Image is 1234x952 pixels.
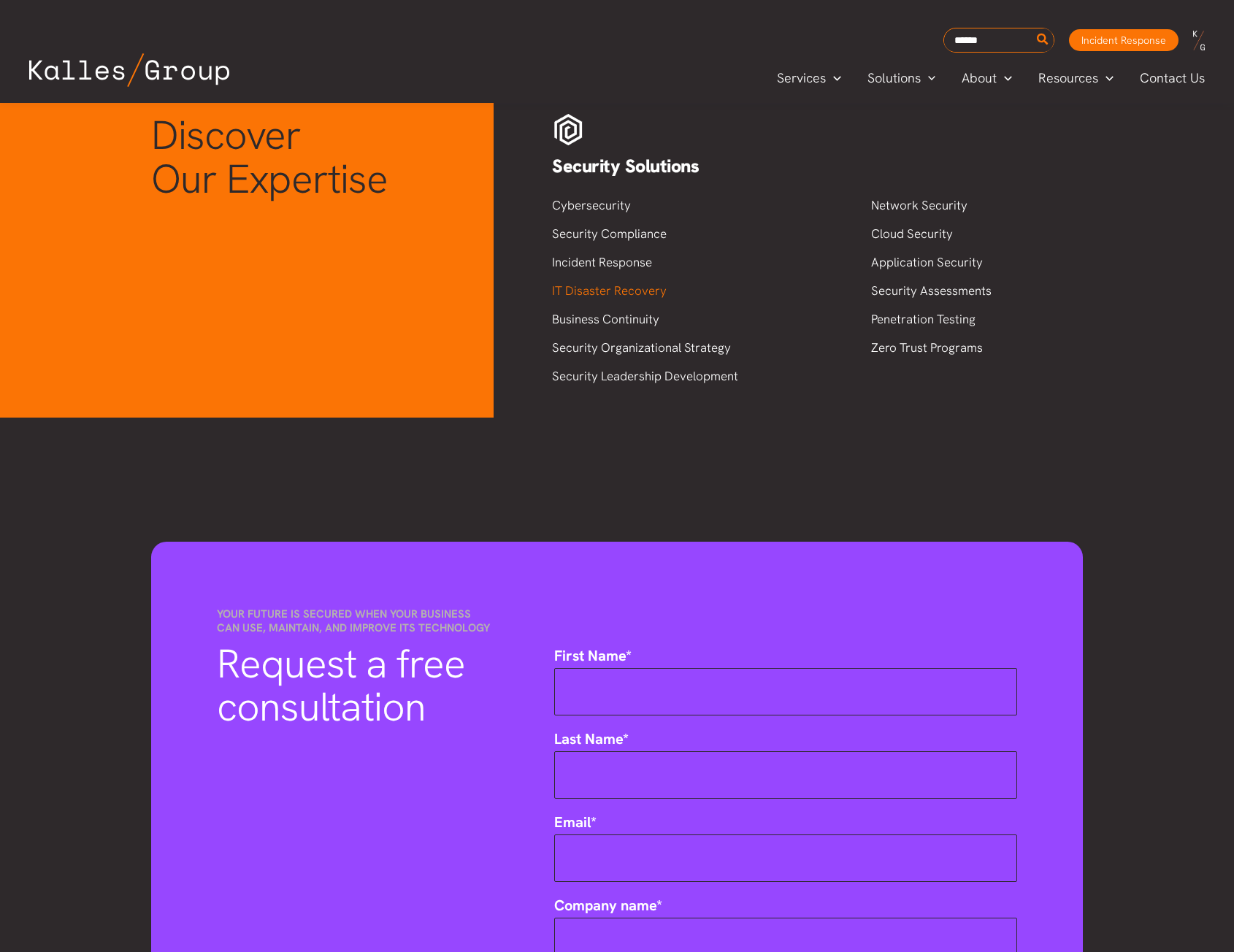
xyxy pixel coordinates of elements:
a: Cloud Security [871,226,953,242]
span: Email [554,813,591,832]
span: Resources [1038,67,1098,89]
a: Contact Us [1127,67,1219,89]
a: Incident Response [1069,29,1179,51]
nav: Primary Site Navigation [764,66,1219,90]
button: Search [1034,28,1052,52]
a: SolutionsMenu Toggle [854,67,949,89]
a: Zero Trust Programs [871,339,983,356]
a: Security Leadership Development [552,368,738,384]
span: Menu Toggle [826,67,841,89]
a: Network Security [871,197,967,213]
span: Menu Toggle [1098,67,1114,89]
a: ResourcesMenu Toggle [1025,67,1127,89]
span: Your future is secured when your business can use, maintain, and improve its technology [217,607,490,635]
a: Business Continuity [552,311,659,327]
img: Kalles Group [29,53,229,87]
span: Contact Us [1140,67,1205,89]
a: IT Disaster Recovery [552,283,667,299]
span: Request a free consultation [217,637,465,734]
a: Security Compliance [552,226,667,242]
span: Discover Our Expertise [151,109,388,205]
a: Security Assessments [871,283,992,299]
span: Company name [554,896,656,915]
a: Penetration Testing [871,311,976,327]
span: Services [777,67,826,89]
h4: Security Solutions [552,154,1176,178]
span: Last Name [554,729,623,748]
a: Cybersecurity [552,197,631,213]
span: About [962,67,997,89]
a: Application Security [871,254,983,270]
span: Menu Toggle [921,67,936,89]
a: AboutMenu Toggle [949,67,1025,89]
span: Solutions [867,67,921,89]
span: Menu Toggle [997,67,1012,89]
a: Incident Response [552,254,652,270]
a: Security Organizational Strategy [552,339,731,356]
a: ServicesMenu Toggle [764,67,854,89]
span: First Name [554,646,626,665]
